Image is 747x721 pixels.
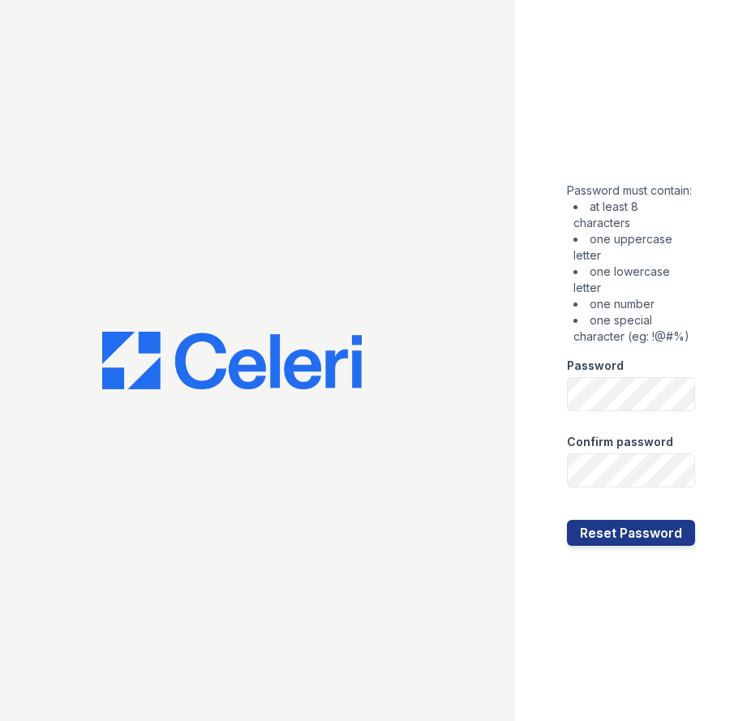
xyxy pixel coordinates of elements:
label: Password [567,358,624,374]
div: Password must contain: [567,182,695,345]
li: one lowercase letter [573,264,695,296]
img: CE_Logo_Blue-a8612792a0a2168367f1c8372b55b34899dd931a85d93a1a3d3e32e68fde9ad4.png [102,332,362,390]
button: Reset Password [567,520,695,546]
li: at least 8 characters [573,199,695,231]
li: one uppercase letter [573,231,695,264]
label: Confirm password [567,434,673,450]
li: one special character (eg: !@#%) [573,312,695,345]
li: one number [573,296,695,312]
